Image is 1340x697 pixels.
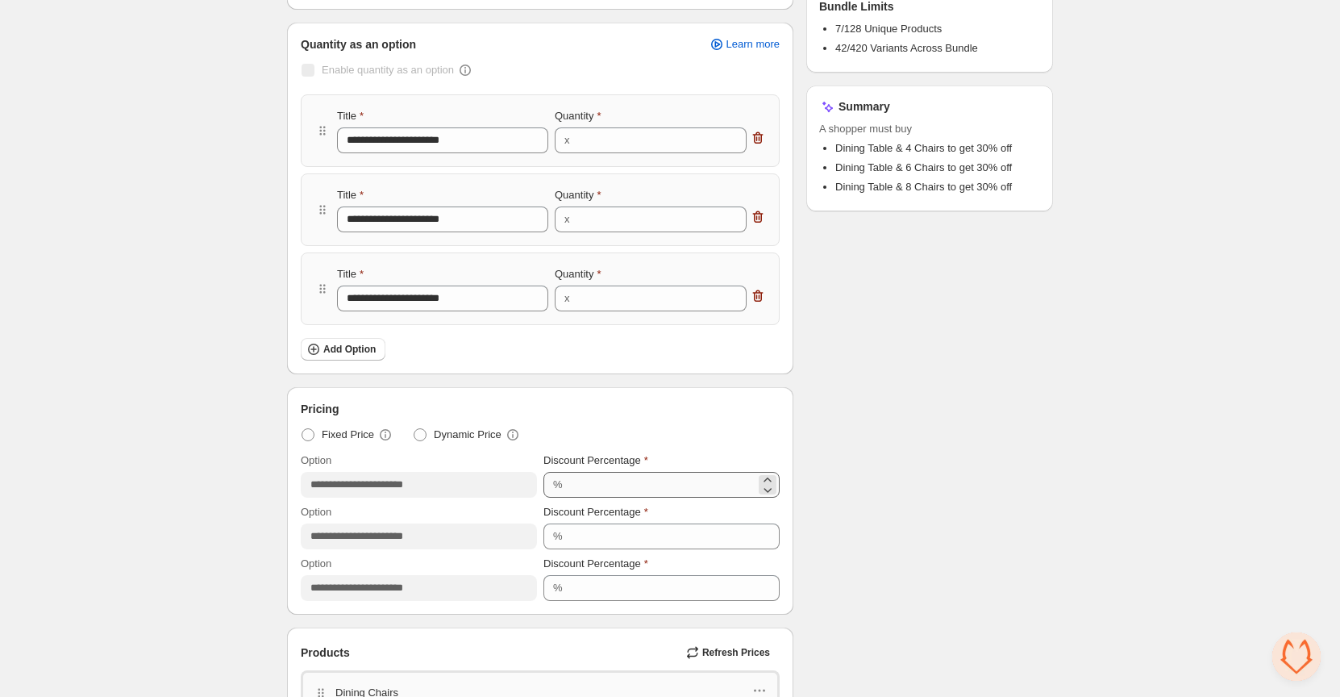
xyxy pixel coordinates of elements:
div: % [553,580,563,596]
label: Quantity [555,108,601,124]
label: Quantity [555,266,601,282]
li: Dining Table & 8 Chairs to get 30% off [835,179,1040,195]
li: Dining Table & 4 Chairs to get 30% off [835,140,1040,157]
h3: Summary [839,98,890,115]
a: Open chat [1272,632,1321,681]
label: Title [337,187,364,203]
label: Option [301,504,331,520]
span: Enable quantity as an option [322,64,454,76]
span: Refresh Prices [702,646,770,659]
span: 7/128 Unique Products [835,23,942,35]
label: Quantity [555,187,601,203]
span: Products [301,645,350,661]
button: Refresh Prices [680,641,780,664]
span: A shopper must buy [819,121,1040,137]
div: x [564,290,570,307]
li: Dining Table & 6 Chairs to get 30% off [835,160,1040,176]
label: Title [337,108,364,124]
span: Pricing [301,401,339,417]
span: Quantity as an option [301,36,416,52]
span: Add Option [323,343,376,356]
label: Discount Percentage [543,453,648,469]
div: % [553,528,563,545]
span: Fixed Price [322,427,374,443]
label: Discount Percentage [543,504,648,520]
div: x [564,211,570,227]
div: x [564,132,570,148]
label: Discount Percentage [543,556,648,572]
span: Learn more [726,38,780,51]
button: Add Option [301,338,385,361]
span: Dynamic Price [434,427,501,443]
label: Option [301,556,331,572]
label: Option [301,453,331,469]
label: Title [337,266,364,282]
a: Learn more [699,33,789,56]
div: % [553,477,563,493]
span: 42/420 Variants Across Bundle [835,42,978,54]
